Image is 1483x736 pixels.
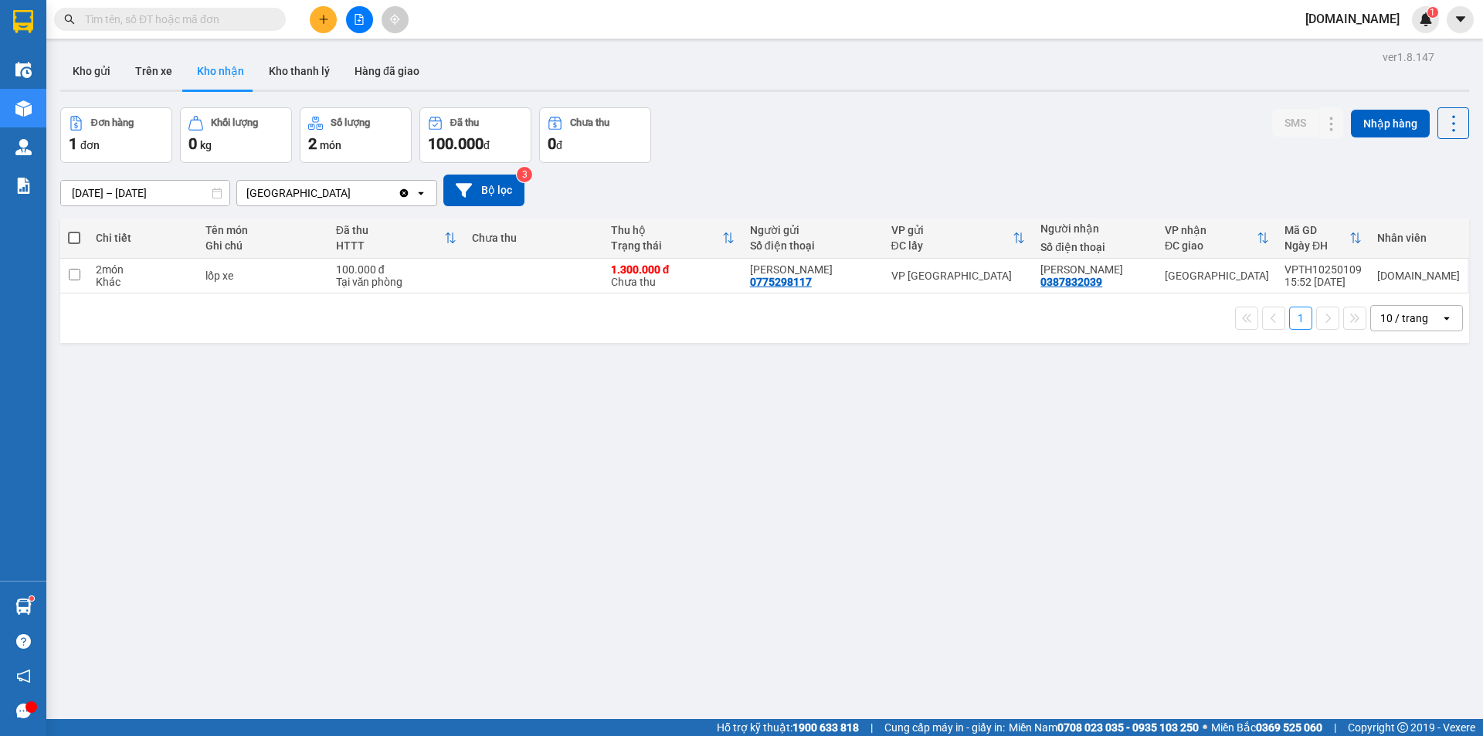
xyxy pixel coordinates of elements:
div: Anh Thi [1040,263,1149,276]
th: Toggle SortBy [1277,218,1369,259]
div: 15:52 [DATE] [1284,276,1362,288]
div: tu.bb [1377,270,1460,282]
div: Ngày ĐH [1284,239,1349,252]
div: Anh Danh [750,263,876,276]
span: notification [16,669,31,683]
span: | [1334,719,1336,736]
span: search [64,14,75,25]
div: Chi tiết [96,232,190,244]
svg: Clear value [398,187,410,199]
div: 1.300.000 đ [611,263,735,276]
button: SMS [1272,109,1318,137]
span: aim [389,14,400,25]
img: solution-icon [15,178,32,194]
svg: open [415,187,427,199]
div: Người nhận [1040,222,1149,235]
input: Tìm tên, số ĐT hoặc mã đơn [85,11,267,28]
div: Chưa thu [611,263,735,288]
span: 1 [69,134,77,153]
img: warehouse-icon [15,139,32,155]
div: Số lượng [331,117,370,128]
div: Nhân viên [1377,232,1460,244]
input: Select a date range. [61,181,229,205]
button: Số lượng2món [300,107,412,163]
input: Selected Nha Trang. [352,185,354,201]
div: Mã GD [1284,224,1349,236]
strong: 0708 023 035 - 0935 103 250 [1057,721,1199,734]
button: Kho thanh lý [256,53,342,90]
div: 100.000 đ [336,263,456,276]
button: Kho nhận [185,53,256,90]
div: VP [GEOGRAPHIC_DATA] [891,270,1026,282]
div: HTTT [336,239,444,252]
div: Thu hộ [611,224,722,236]
button: Hàng đã giao [342,53,432,90]
span: ⚪️ [1203,724,1207,731]
span: plus [318,14,329,25]
button: caret-down [1447,6,1474,33]
img: warehouse-icon [15,599,32,615]
div: VPTH10250109 [1284,263,1362,276]
span: kg [200,139,212,151]
span: Cung cấp máy in - giấy in: [884,719,1005,736]
span: 0 [188,134,197,153]
div: 0387832039 [1040,276,1102,288]
div: [GEOGRAPHIC_DATA] [246,185,351,201]
div: Đã thu [336,224,444,236]
button: aim [382,6,409,33]
strong: 0369 525 060 [1256,721,1322,734]
span: món [320,139,341,151]
span: 2 [308,134,317,153]
div: 10 / trang [1380,310,1428,326]
div: Tại văn phòng [336,276,456,288]
span: Miền Nam [1009,719,1199,736]
div: ver 1.8.147 [1383,49,1434,66]
button: Đơn hàng1đơn [60,107,172,163]
button: Nhập hàng [1351,110,1430,137]
div: Chưa thu [570,117,609,128]
span: caret-down [1454,12,1468,26]
div: Khác [96,276,190,288]
span: đ [556,139,562,151]
th: Toggle SortBy [603,218,742,259]
div: VP gửi [891,224,1013,236]
button: plus [310,6,337,33]
div: ĐC lấy [891,239,1013,252]
div: Đã thu [450,117,479,128]
div: VP nhận [1165,224,1257,236]
button: Bộ lọc [443,175,524,206]
span: đơn [80,139,100,151]
div: Đơn hàng [91,117,134,128]
span: đ [484,139,490,151]
span: [DOMAIN_NAME] [1293,9,1412,29]
span: file-add [354,14,365,25]
strong: 1900 633 818 [792,721,859,734]
div: Người gửi [750,224,876,236]
sup: 3 [517,167,532,182]
button: Chưa thu0đ [539,107,651,163]
span: 1 [1430,7,1435,18]
img: warehouse-icon [15,62,32,78]
img: warehouse-icon [15,100,32,117]
img: logo-vxr [13,10,33,33]
th: Toggle SortBy [328,218,464,259]
div: Số điện thoại [1040,241,1149,253]
div: 2 món [96,263,190,276]
sup: 1 [29,596,34,601]
span: 0 [548,134,556,153]
button: Đã thu100.000đ [419,107,531,163]
div: ĐC giao [1165,239,1257,252]
div: lốp xe [205,270,320,282]
div: Ghi chú [205,239,320,252]
span: message [16,704,31,718]
th: Toggle SortBy [1157,218,1277,259]
button: file-add [346,6,373,33]
div: 0775298117 [750,276,812,288]
th: Toggle SortBy [884,218,1033,259]
sup: 1 [1427,7,1438,18]
img: icon-new-feature [1419,12,1433,26]
div: [GEOGRAPHIC_DATA] [1165,270,1269,282]
div: Trạng thái [611,239,722,252]
span: 100.000 [428,134,484,153]
div: Tên món [205,224,320,236]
